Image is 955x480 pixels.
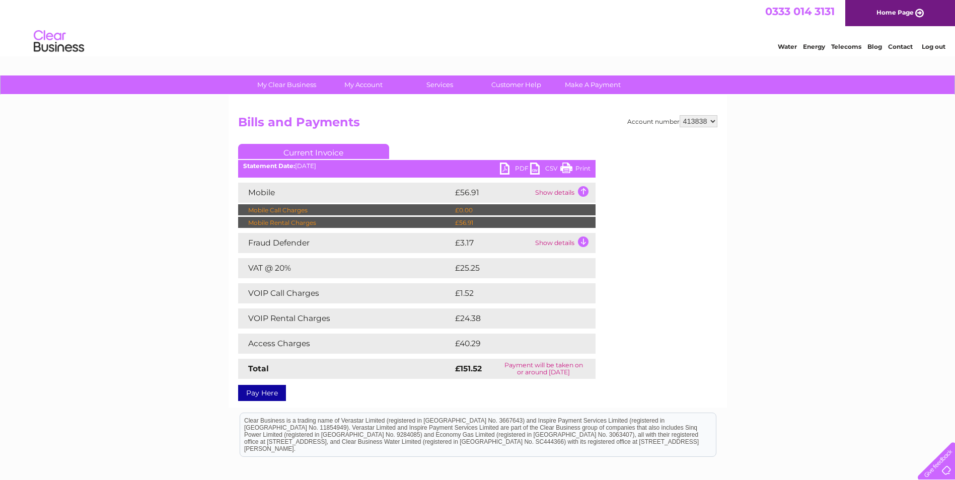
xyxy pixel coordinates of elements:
a: Customer Help [475,75,558,94]
div: Account number [627,115,717,127]
td: Fraud Defender [238,233,453,253]
td: VOIP Rental Charges [238,308,453,329]
td: £24.38 [453,308,575,329]
td: Payment will be taken on or around [DATE] [492,359,596,379]
td: £40.29 [453,334,575,354]
a: Pay Here [238,385,286,401]
a: My Account [322,75,405,94]
td: Show details [533,233,596,253]
a: Energy [803,43,825,50]
a: Telecoms [831,43,861,50]
div: [DATE] [238,163,596,170]
a: CSV [530,163,560,177]
td: VOIP Call Charges [238,283,453,303]
a: Water [778,43,797,50]
a: Contact [888,43,913,50]
a: 0333 014 3131 [765,5,835,18]
td: £3.17 [453,233,533,253]
td: £1.52 [453,283,570,303]
b: Statement Date: [243,162,295,170]
td: VAT @ 20% [238,258,453,278]
td: Show details [533,183,596,203]
a: Make A Payment [551,75,634,94]
td: £56.91 [453,217,580,229]
strong: £151.52 [455,364,482,373]
td: Mobile Rental Charges [238,217,453,229]
td: Access Charges [238,334,453,354]
a: PDF [500,163,530,177]
a: Services [398,75,481,94]
td: £0.00 [453,204,580,216]
div: Clear Business is a trading name of Verastar Limited (registered in [GEOGRAPHIC_DATA] No. 3667643... [240,6,716,49]
img: logo.png [33,26,85,57]
td: £25.25 [453,258,575,278]
strong: Total [248,364,269,373]
td: Mobile [238,183,453,203]
a: My Clear Business [245,75,328,94]
td: £56.91 [453,183,533,203]
a: Current Invoice [238,144,389,159]
h2: Bills and Payments [238,115,717,134]
td: Mobile Call Charges [238,204,453,216]
a: Print [560,163,591,177]
a: Blog [867,43,882,50]
a: Log out [922,43,945,50]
